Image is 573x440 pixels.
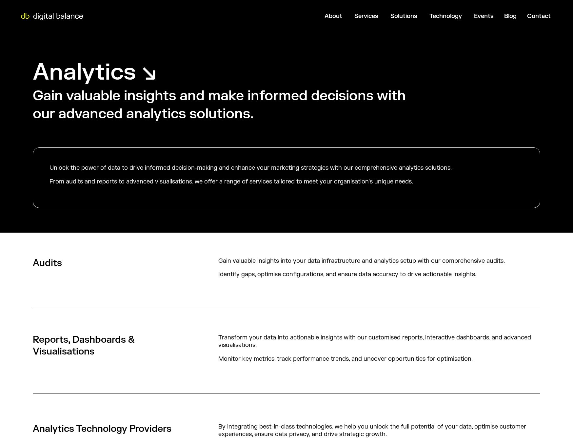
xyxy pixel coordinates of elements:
[33,87,413,123] h2: Gain valuable insights and make informed decisions with our advanced analytics solutions.
[16,13,88,20] img: Digital Balance logo
[474,12,494,20] a: Events
[218,271,505,278] p: Identify gaps, optimise configurations, and ensure data accuracy to drive actionable insights.
[88,10,556,23] nav: Menu
[218,334,540,349] p: Transform your data into actionable insights with our customised reports, interactive dashboards,...
[49,178,524,185] p: From audits and reports to advanced visualisations, we offer a range of services tailored to meet...
[88,10,556,23] div: Menu Toggle
[354,12,378,20] a: Services
[504,12,517,20] a: Blog
[33,257,62,269] div: Audits
[325,12,342,20] a: About
[429,12,462,20] a: Technology
[527,12,551,20] a: Contact
[33,57,157,87] h1: Analytics ↘︎
[218,355,540,363] p: Monitor key metrics, track performance trends, and uncover opportunities for optimisation.
[218,257,505,265] p: Gain valuable insights into your data infrastructure and analytics setup with our comprehensive a...
[218,423,540,438] p: By integrating best-in-class technologies, we help you unlock the full potential of your data, op...
[33,423,194,435] h3: Analytics Technology Providers
[49,164,524,172] p: Unlock the power of data to drive informed decision-making and enhance your marketing strategies ...
[33,334,194,358] div: Reports, Dashboards & Visualisations
[390,12,417,20] a: Solutions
